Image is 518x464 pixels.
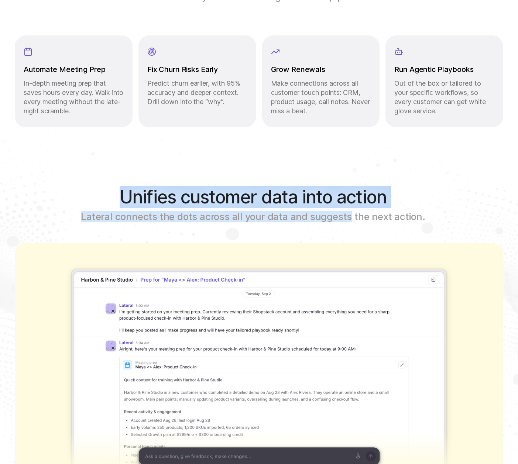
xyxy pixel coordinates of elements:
p: Predict churn earlier, with 95% accuracy and deeper context. Drill down into the “why”. [147,79,247,107]
p: Grow Renewals [271,65,371,74]
p: Run Agentic Playbooks [394,65,494,74]
p: In-depth meeting prep that saves hours every day. Walk into every meeting without the late-night ... [24,79,124,116]
p: Lateral connects the dots across all your data and suggests the next action. [15,211,491,222]
p: Unifies customer data into action [15,188,491,206]
p: Fix Churn Risks Early [147,65,247,74]
p: Automate Meeting Prep [24,65,124,74]
p: Out of the box or tailored to your specific workflows, so every customer can get white glove serv... [394,79,494,116]
p: Make connections across all customer touch points: CRM, product usage, call notes. Never miss a b... [271,79,371,116]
